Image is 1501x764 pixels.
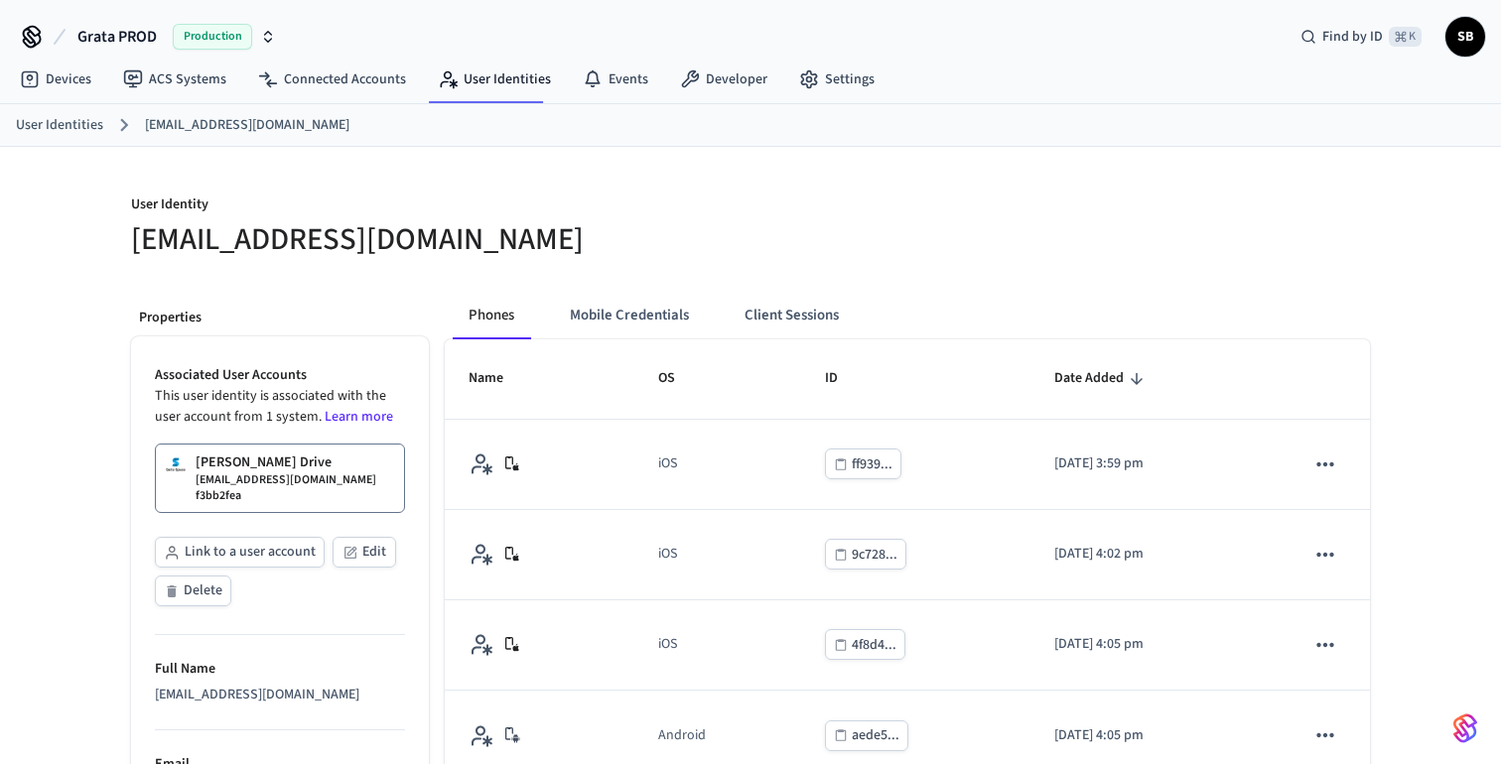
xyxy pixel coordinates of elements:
p: Properties [139,308,421,328]
button: Phones [453,292,530,339]
span: Grata PROD [77,25,157,49]
p: [DATE] 4:05 pm [1054,634,1257,655]
span: ⌘ K [1389,27,1422,47]
button: SB [1445,17,1485,57]
div: iOS [658,634,677,655]
a: ACS Systems [107,62,242,97]
a: Learn more [325,407,393,427]
span: Name [469,363,529,394]
a: Settings [783,62,890,97]
div: 9c728... [852,543,897,568]
div: iOS [658,544,677,565]
button: aede5... [825,720,908,751]
p: [PERSON_NAME] Drive [196,452,332,472]
p: Full Name [155,659,405,680]
a: User Identities [16,115,103,136]
div: 4f8d4... [852,633,896,658]
p: [DATE] 4:02 pm [1054,544,1257,565]
button: Delete [155,575,231,606]
p: Associated User Accounts [155,365,405,386]
button: 9c728... [825,539,906,570]
button: Mobile Credentials [554,292,705,339]
span: SB [1447,19,1483,55]
button: Edit [333,537,396,568]
button: 4f8d4... [825,629,905,660]
button: Link to a user account [155,537,325,568]
span: ID [825,363,864,394]
button: ff939... [825,448,901,479]
img: SeamLogoGradient.69752ec5.svg [1453,712,1477,744]
div: Android [658,725,706,746]
a: User Identities [422,62,567,97]
p: [DATE] 4:05 pm [1054,725,1257,746]
div: ff939... [852,452,892,477]
span: OS [658,363,701,394]
a: Developer [664,62,783,97]
button: Client Sessions [729,292,855,339]
div: Find by ID⌘ K [1285,19,1437,55]
div: iOS [658,453,677,474]
a: Devices [4,62,107,97]
div: aede5... [852,723,899,748]
p: [EMAIL_ADDRESS][DOMAIN_NAME] f3bb2fea [196,472,396,504]
p: This user identity is associated with the user account from 1 system. [155,386,405,428]
span: Date Added [1054,363,1150,394]
a: Connected Accounts [242,62,422,97]
h5: [EMAIL_ADDRESS][DOMAIN_NAME] [131,219,739,260]
span: Find by ID [1322,27,1383,47]
p: [DATE] 3:59 pm [1054,453,1257,474]
a: Events [567,62,664,97]
span: Production [173,24,252,50]
a: [EMAIL_ADDRESS][DOMAIN_NAME] [145,115,349,136]
img: Salto Space Logo [164,452,188,476]
a: [PERSON_NAME] Drive[EMAIL_ADDRESS][DOMAIN_NAME] f3bb2fea [155,444,405,513]
div: [EMAIL_ADDRESS][DOMAIN_NAME] [155,685,405,705]
p: User Identity [131,194,739,219]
